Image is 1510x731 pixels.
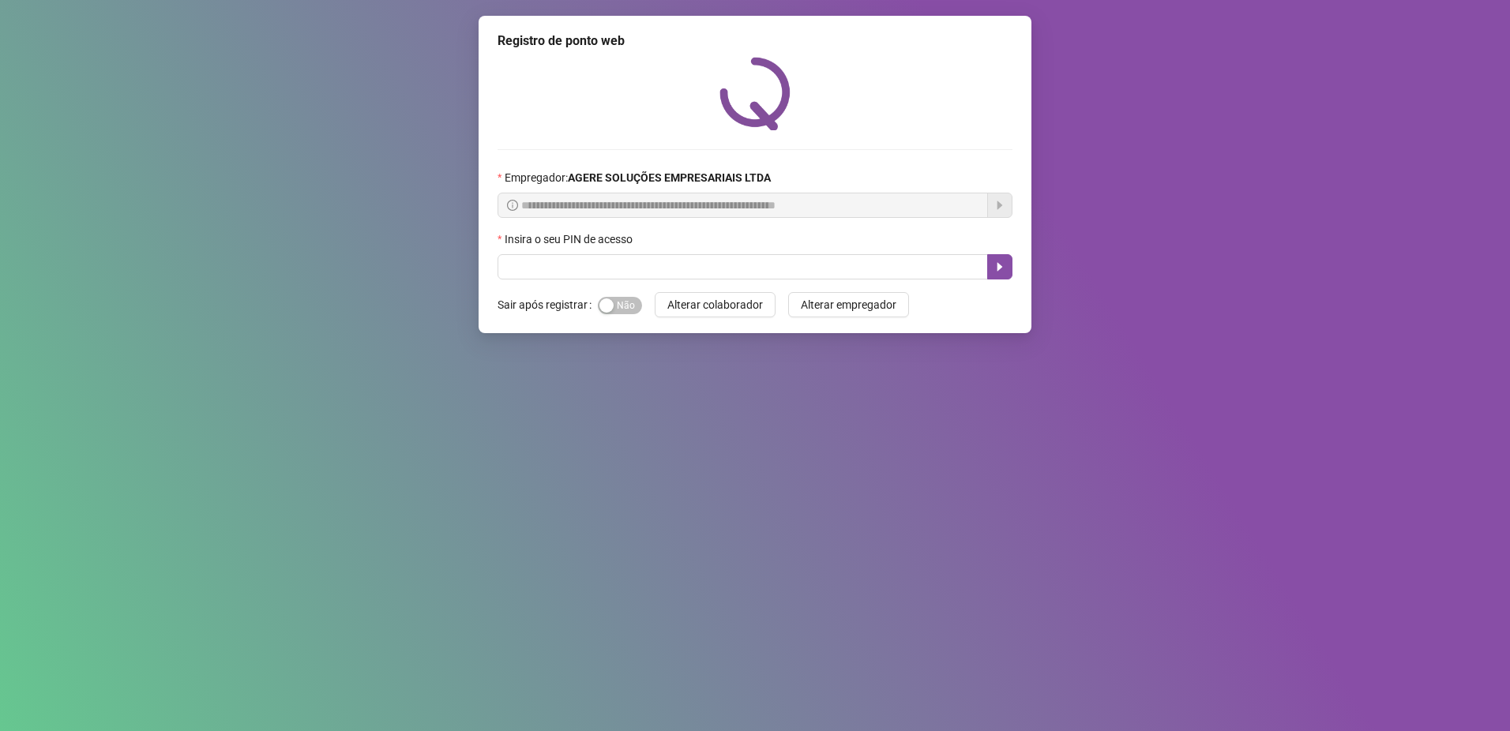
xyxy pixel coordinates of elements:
span: info-circle [507,200,518,211]
label: Sair após registrar [498,292,598,317]
button: Alterar empregador [788,292,909,317]
span: caret-right [994,261,1006,273]
span: Alterar empregador [801,296,896,313]
label: Insira o seu PIN de acesso [498,231,643,248]
span: Alterar colaborador [667,296,763,313]
img: QRPoint [719,57,791,130]
strong: AGERE SOLUÇÕES EMPRESARIAIS LTDA [568,171,771,184]
span: Empregador : [505,169,771,186]
button: Alterar colaborador [655,292,776,317]
div: Registro de ponto web [498,32,1012,51]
